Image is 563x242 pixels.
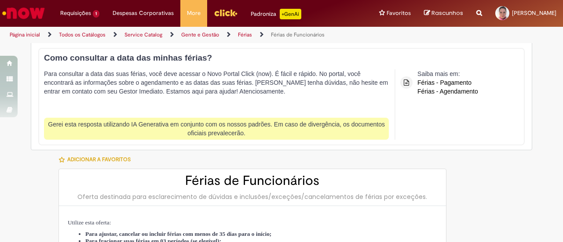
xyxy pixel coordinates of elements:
div: Gerei esta resposta utilizando IA Generativa em conjunto com os nossos padrões. Em caso de diverg... [44,118,389,140]
span: Favoritos [387,9,411,18]
img: ServiceNow [1,4,46,22]
img: click_logo_yellow_360x200.png [214,6,238,19]
span: Adicionar a Favoritos [67,156,131,163]
span: [PERSON_NAME] [512,9,556,17]
span: Rascunhos [431,9,463,17]
h2: Férias de Funcionários [68,173,437,188]
a: Service Catalog [124,31,162,38]
button: Adicionar a Favoritos [58,150,135,169]
a: Todos os Catálogos [59,31,106,38]
ul: Trilhas de página [7,27,369,43]
div: Padroniza [251,9,301,19]
p: +GenAi [280,9,301,19]
span: Requisições [60,9,91,18]
div: Saiba mais em: [417,69,478,96]
a: Página inicial [10,31,40,38]
span: 1 [93,10,99,18]
a: Gente e Gestão [181,31,219,38]
div: Oferta destinada para esclarecimento de dúvidas e inclusões/exceções/cancelamentos de férias por ... [68,192,437,201]
p: Para consultar a data das suas férias, você deve acessar o Novo Portal Click (now). É fácil e ráp... [44,69,389,113]
a: Férias [238,31,252,38]
span: Para ajustar, cancelar ou incluir férias com menos de 35 dias para o início; [85,231,271,237]
span: Despesas Corporativas [113,9,174,18]
h3: Como consultar a data das minhas férias? [44,54,512,63]
a: Rascunhos [424,9,463,18]
span: Utilize esta oferta: [68,219,111,226]
span: More [187,9,201,18]
a: Férias de Funcionários [271,31,325,38]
